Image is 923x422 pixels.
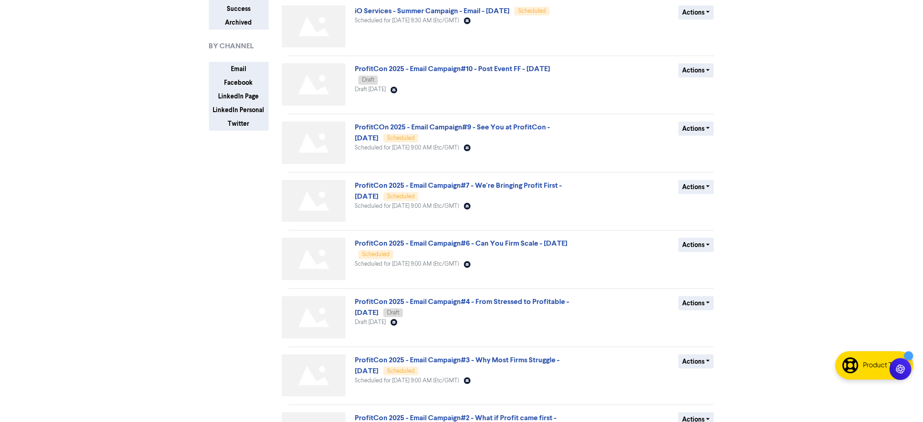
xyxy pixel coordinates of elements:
[518,8,546,14] span: Scheduled
[678,5,714,20] button: Actions
[209,41,254,51] span: BY CHANNEL
[282,180,346,222] img: Not found
[209,76,269,90] button: Facebook
[209,62,269,76] button: Email
[355,355,560,376] a: ProfitCon 2025 - Email Campaign#3 - Why Most Firms Struggle - [DATE]
[355,145,459,151] span: Scheduled for [DATE] 9:00 AM (Etc/GMT)
[387,194,415,200] span: Scheduled
[387,135,415,141] span: Scheduled
[282,355,346,397] img: Not found
[678,63,714,77] button: Actions
[355,6,510,15] a: iO Services - Summer Campaign - Email - [DATE]
[678,180,714,194] button: Actions
[355,123,550,143] a: ProfitCOn 2025 - Email Campaign#9 - See You at ProfitCon - [DATE]
[355,297,569,317] a: ProfitCon 2025 - Email Campaign#4 - From Stressed to Profitable - [DATE]
[355,203,459,209] span: Scheduled for [DATE] 9:00 AM (Etc/GMT)
[678,122,714,136] button: Actions
[387,310,399,316] span: Draft
[209,117,269,131] button: Twitter
[282,238,346,280] img: Not found
[362,252,390,257] span: Scheduled
[678,238,714,252] button: Actions
[355,378,459,384] span: Scheduled for [DATE] 9:00 AM (Etc/GMT)
[209,89,269,103] button: LinkedIn Page
[209,103,269,117] button: LinkedIn Personal
[355,319,386,325] span: Draft [DATE]
[355,18,459,24] span: Scheduled for [DATE] 9:30 AM (Etc/GMT)
[877,378,923,422] iframe: Chat Widget
[678,296,714,310] button: Actions
[282,296,346,339] img: Not found
[209,15,269,30] button: Archived
[282,5,346,48] img: Not found
[387,368,415,374] span: Scheduled
[355,239,567,248] a: ProfitCon 2025 - Email Campaign#6 - Can You Firm Scale - [DATE]
[355,87,386,93] span: Draft [DATE]
[282,122,346,164] img: Not found
[355,64,550,73] a: ProfitCon 2025 - Email Campaign#10 - Post Event FF - [DATE]
[282,63,346,106] img: Not found
[362,77,374,83] span: Draft
[209,2,269,16] button: Success
[355,261,459,267] span: Scheduled for [DATE] 9:00 AM (Etc/GMT)
[678,355,714,369] button: Actions
[355,181,562,201] a: ProfitCon 2025 - Email Campaign#7 - We're Bringing Profit First - [DATE]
